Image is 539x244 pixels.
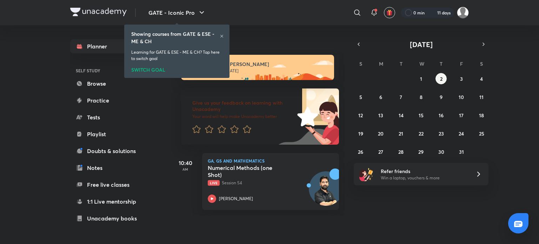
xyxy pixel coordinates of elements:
[355,110,366,121] button: October 12, 2025
[456,73,467,84] button: October 3, 2025
[457,7,469,19] img: Abhay Raj
[192,61,328,67] h6: Good morning, [PERSON_NAME]
[456,128,467,139] button: October 24, 2025
[309,175,343,209] img: Avatar
[192,68,328,74] p: You have 1 event [DATE]
[399,130,403,137] abbr: October 21, 2025
[398,149,404,155] abbr: October 28, 2025
[439,112,444,119] abbr: October 16, 2025
[420,94,422,100] abbr: October 8, 2025
[400,60,402,67] abbr: Tuesday
[415,73,427,84] button: October 1, 2025
[355,91,366,103] button: October 5, 2025
[440,60,442,67] abbr: Thursday
[181,39,346,48] h4: [DATE]
[456,110,467,121] button: October 17, 2025
[439,130,444,137] abbr: October 23, 2025
[395,91,407,103] button: October 7, 2025
[459,149,464,155] abbr: October 31, 2025
[70,178,152,192] a: Free live classes
[208,180,318,186] p: Session 54
[358,130,363,137] abbr: October 19, 2025
[208,164,295,178] h5: Numerical Methods (one Shot)
[70,8,127,16] img: Company Logo
[359,167,373,181] img: referral
[70,65,152,77] h6: SELF STUDY
[219,196,253,202] p: [PERSON_NAME]
[70,211,152,225] a: Unacademy books
[359,94,362,100] abbr: October 5, 2025
[415,128,427,139] button: October 22, 2025
[476,110,487,121] button: October 18, 2025
[415,91,427,103] button: October 8, 2025
[378,149,383,155] abbr: October 27, 2025
[70,194,152,209] a: 1:1 Live mentorship
[419,130,424,137] abbr: October 22, 2025
[70,144,152,158] a: Doubts & solutions
[381,175,467,181] p: Win a laptop, vouchers & more
[384,7,395,18] button: avatar
[480,75,483,82] abbr: October 4, 2025
[435,91,447,103] button: October 9, 2025
[479,130,484,137] abbr: October 25, 2025
[358,112,363,119] abbr: October 12, 2025
[131,65,222,72] div: SWITCH GOAL
[378,130,384,137] abbr: October 20, 2025
[131,49,222,62] p: Learning for GATE & ESE - ME & CH? Tap here to switch goal
[378,112,383,119] abbr: October 13, 2025
[375,146,386,157] button: October 27, 2025
[208,180,220,186] span: Live
[429,9,436,16] img: streak
[171,167,199,171] p: AM
[359,60,362,67] abbr: Sunday
[375,128,386,139] button: October 20, 2025
[70,39,152,53] a: Planner
[171,159,199,167] h5: 10:40
[70,77,152,91] a: Browse
[273,88,339,145] img: feedback_image
[355,146,366,157] button: October 26, 2025
[395,110,407,121] button: October 14, 2025
[480,60,483,67] abbr: Saturday
[435,146,447,157] button: October 30, 2025
[399,112,404,119] abbr: October 14, 2025
[144,6,210,20] button: GATE - Iconic Pro
[400,94,402,100] abbr: October 7, 2025
[476,91,487,103] button: October 11, 2025
[70,161,152,175] a: Notes
[419,60,424,67] abbr: Wednesday
[438,149,444,155] abbr: October 30, 2025
[355,128,366,139] button: October 19, 2025
[410,40,433,49] span: [DATE]
[435,110,447,121] button: October 16, 2025
[459,112,464,119] abbr: October 17, 2025
[358,149,363,155] abbr: October 26, 2025
[459,94,464,100] abbr: October 10, 2025
[460,75,463,82] abbr: October 3, 2025
[419,112,424,119] abbr: October 15, 2025
[395,146,407,157] button: October 28, 2025
[70,127,152,141] a: Playlist
[192,114,295,119] p: Your word will help make Unacademy better
[435,73,447,84] button: October 2, 2025
[70,8,127,18] a: Company Logo
[395,128,407,139] button: October 21, 2025
[381,167,467,175] h6: Refer friends
[476,73,487,84] button: October 4, 2025
[386,9,393,16] img: avatar
[208,159,333,163] p: GA, GS and Mathematics
[375,110,386,121] button: October 13, 2025
[460,60,463,67] abbr: Friday
[364,39,479,49] button: [DATE]
[476,128,487,139] button: October 25, 2025
[418,149,424,155] abbr: October 29, 2025
[70,110,152,124] a: Tests
[70,93,152,107] a: Practice
[440,94,442,100] abbr: October 9, 2025
[379,94,382,100] abbr: October 6, 2025
[415,146,427,157] button: October 29, 2025
[479,94,484,100] abbr: October 11, 2025
[435,128,447,139] button: October 23, 2025
[375,91,386,103] button: October 6, 2025
[456,91,467,103] button: October 10, 2025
